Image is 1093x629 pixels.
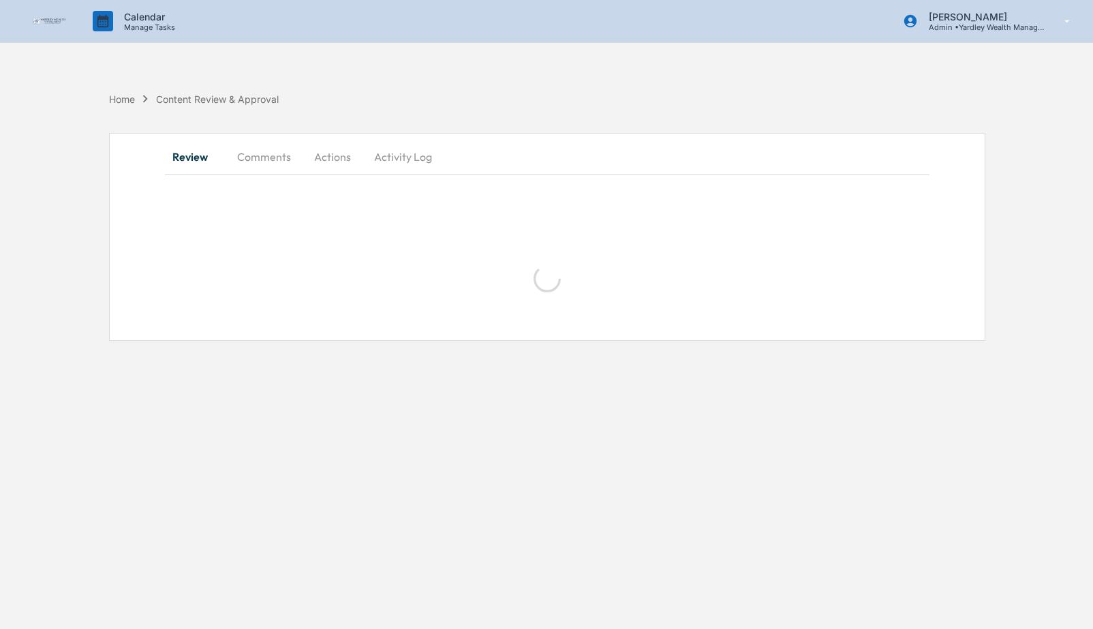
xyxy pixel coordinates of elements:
[165,140,930,173] div: secondary tabs example
[302,140,363,173] button: Actions
[109,93,135,105] div: Home
[113,22,182,32] p: Manage Tasks
[156,93,279,105] div: Content Review & Approval
[226,140,302,173] button: Comments
[113,11,182,22] p: Calendar
[33,18,65,25] img: logo
[165,140,226,173] button: Review
[918,11,1045,22] p: [PERSON_NAME]
[363,140,443,173] button: Activity Log
[918,22,1045,32] p: Admin • Yardley Wealth Management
